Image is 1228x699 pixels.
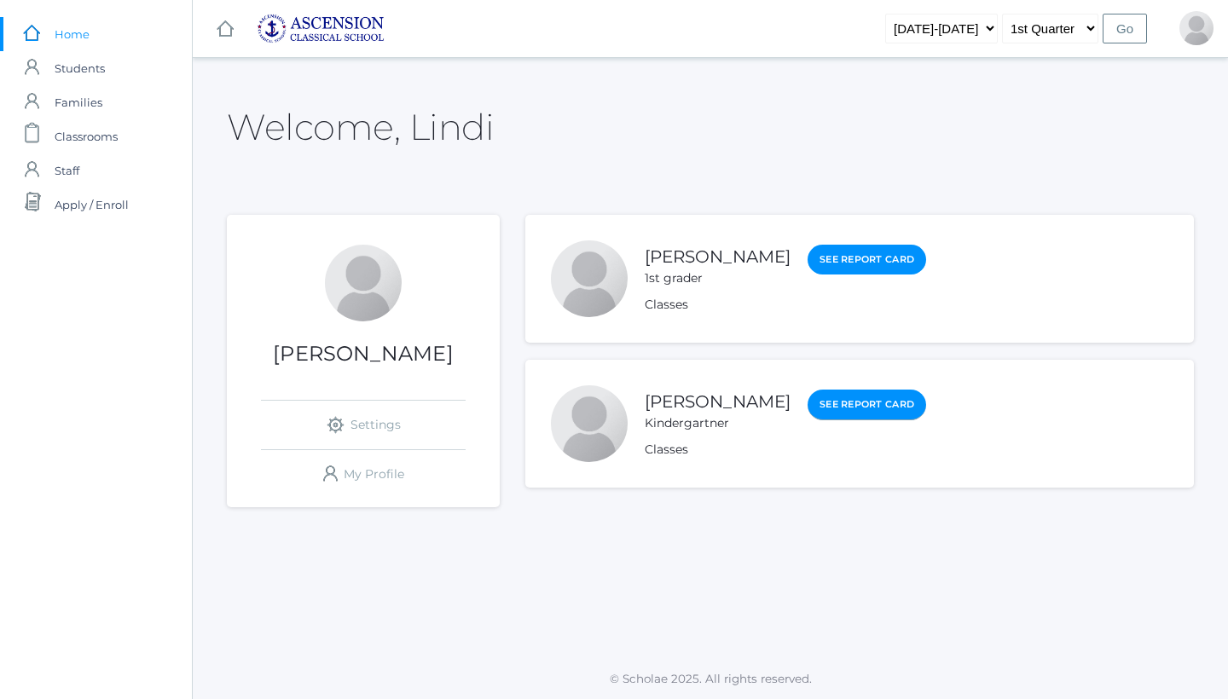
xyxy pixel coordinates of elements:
[257,14,385,43] img: ascension-logo-blue-113fc29133de2fb5813e50b71547a291c5fdb7962bf76d49838a2a14a36269ea.jpg
[193,670,1228,687] p: © Scholae 2025. All rights reserved.
[55,85,102,119] span: Families
[645,442,688,457] a: Classes
[55,17,90,51] span: Home
[645,269,791,287] div: 1st grader
[261,401,466,449] a: Settings
[645,246,791,267] a: [PERSON_NAME]
[55,51,105,85] span: Students
[325,245,402,321] div: Lindi Griffith
[227,107,494,147] h2: Welcome, Lindi
[55,188,129,222] span: Apply / Enroll
[808,390,926,420] a: See Report Card
[1179,11,1214,45] div: Lindi Griffith
[645,414,791,432] div: Kindergartner
[551,240,628,317] div: Shiloh Griffith
[55,153,79,188] span: Staff
[227,343,500,365] h1: [PERSON_NAME]
[645,391,791,412] a: [PERSON_NAME]
[551,385,628,462] div: Eden Griffith
[645,297,688,312] a: Classes
[261,450,466,499] a: My Profile
[808,245,926,274] a: See Report Card
[1103,14,1147,43] input: Go
[55,119,118,153] span: Classrooms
